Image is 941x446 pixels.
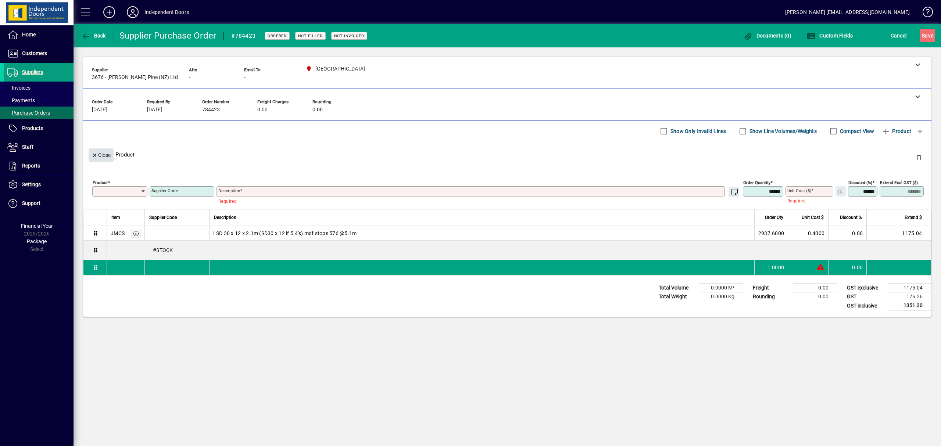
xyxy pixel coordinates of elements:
span: Close [92,149,111,161]
span: Reports [22,163,40,169]
span: Customers [22,50,47,56]
mat-error: Required [218,197,735,205]
button: Close [89,148,114,162]
td: 1175.04 [887,284,931,292]
td: 0.0000 Kg [699,292,743,301]
span: 784423 [202,107,220,113]
mat-label: Product [93,180,108,185]
span: Custom Fields [807,33,853,39]
td: 1175.04 [866,226,931,241]
div: #784423 [231,30,255,42]
td: 0.00 [793,292,837,301]
span: Supplier Code [149,213,177,222]
span: - [189,75,190,80]
td: 176.26 [887,292,931,301]
mat-error: Required [787,197,827,204]
app-page-header-button: Delete [910,154,928,161]
a: Knowledge Base [917,1,932,25]
div: #STOCK [107,241,931,260]
a: Customers [4,44,74,63]
mat-label: Supplier Code [151,188,178,193]
span: Settings [22,181,41,187]
span: Suppliers [22,69,43,75]
td: Rounding [749,292,793,301]
span: Unit Cost $ [802,213,824,222]
button: Custom Fields [805,29,855,42]
span: Documents (0) [744,33,791,39]
a: Purchase Orders [4,107,74,119]
td: 1351.30 [887,301,931,310]
span: Discount % [840,213,862,222]
td: Freight [749,284,793,292]
span: Not Filled [298,33,323,38]
a: Support [4,194,74,213]
mat-label: Unit Cost ($) [787,188,811,193]
span: Staff [22,144,33,150]
span: S [922,33,925,39]
span: Products [22,125,43,131]
app-page-header-button: Back [74,29,114,42]
mat-label: Description [218,188,240,193]
a: Invoices [4,82,74,94]
span: Ordered [268,33,287,38]
span: Cancel [891,30,907,42]
a: Settings [4,176,74,194]
span: Package [27,238,47,244]
span: Back [81,33,106,39]
label: Compact View [838,127,874,135]
td: 2937.6000 [754,226,788,241]
td: 0.00 [793,284,837,292]
td: GST inclusive [843,301,887,310]
span: Item [111,213,120,222]
a: Payments [4,94,74,107]
span: Not Invoiced [334,33,364,38]
div: Independent Doors [144,6,189,18]
td: 0.00 [828,260,866,275]
button: Save [920,29,935,42]
span: [DATE] [147,107,162,113]
td: GST [843,292,887,301]
button: Documents (0) [742,29,793,42]
label: Show Only Invalid Lines [669,127,726,135]
span: Description [214,213,236,222]
span: Support [22,200,40,206]
button: Back [79,29,108,42]
div: Product [83,141,931,168]
span: Invoices [7,85,31,91]
a: Home [4,26,74,44]
td: Total Weight [655,292,699,301]
span: - [244,75,246,80]
span: Home [22,32,36,37]
mat-label: Extend excl GST ($) [880,180,918,185]
span: Payments [7,97,35,103]
span: Financial Year [21,223,53,229]
a: Products [4,119,74,138]
span: ave [922,30,933,42]
td: 0.0000 M³ [699,284,743,292]
span: [DATE] [92,107,107,113]
mat-label: Discount (%) [848,180,872,185]
span: LSD 30 x 12 x 2.1m (SD30 x 12 if 5.4's) mdf stops 576 @5.1m [213,230,357,237]
a: Staff [4,138,74,157]
div: JMCS [111,230,125,237]
td: 1.0000 [754,260,788,275]
span: Extend $ [905,213,922,222]
button: Profile [121,6,144,19]
a: Reports [4,157,74,175]
button: Cancel [889,29,909,42]
span: Purchase Orders [7,110,50,116]
td: GST exclusive [843,284,887,292]
span: 3676 - [PERSON_NAME] Pine (NZ) Ltd [92,75,178,80]
button: Delete [910,148,928,166]
label: Show Line Volumes/Weights [748,127,817,135]
mat-label: Order Quantity [743,180,770,185]
app-page-header-button: Close [87,151,115,158]
td: 0.00 [828,226,866,241]
span: Order Qty [765,213,783,222]
td: 0.4000 [788,226,828,241]
button: Add [97,6,121,19]
div: [PERSON_NAME] [EMAIL_ADDRESS][DOMAIN_NAME] [785,6,910,18]
span: 0.00 [257,107,268,113]
td: Total Volume [655,284,699,292]
span: 0.00 [312,107,323,113]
